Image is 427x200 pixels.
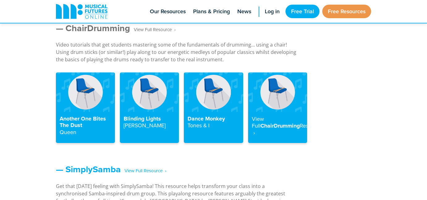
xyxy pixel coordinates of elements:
span: Log in [265,7,280,16]
strong: [PERSON_NAME] [124,121,166,129]
h4: Dance Monkey [188,116,239,129]
a: Free Trial [285,5,319,18]
strong: Tones & I [188,121,209,129]
a: Blinding Lights[PERSON_NAME] [120,72,179,143]
strong: Queen [60,128,76,136]
span: Our Resources [150,7,186,16]
a: — ChairDrumming‎ ‎ ‎ View Full Resource‎‏‏‎ ‎ › [56,22,175,35]
a: Another One Bites The DustQueen [56,72,115,143]
span: Plans & Pricing [193,7,230,16]
p: Video tutorials that get students mastering some of the fundamentals of drumming… using a chair! ... [56,41,297,63]
h4: ChairDrumming [252,116,303,137]
a: Free Resources [322,5,371,18]
h4: Blinding Lights [124,116,175,129]
a: — SimplySamba‎ ‎ ‎ View Full Resource‎‏‏‎ ‎ › [56,163,166,176]
span: News [237,7,251,16]
strong: View Full [252,115,264,130]
strong: Resource ‎ › [252,122,322,137]
span: ‎ ‎ ‎ View Full Resource‎‏‏‎ ‎ › [130,24,175,35]
a: Dance MonkeyTones & I [184,72,243,143]
a: View FullChairDrummingResource ‎ › [248,72,307,143]
h4: Another One Bites The Dust [60,116,111,136]
span: ‎ ‎ ‎ View Full Resource‎‏‏‎ ‎ › [121,165,166,176]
